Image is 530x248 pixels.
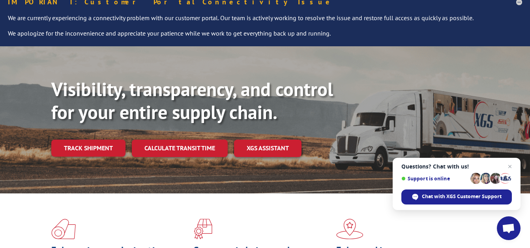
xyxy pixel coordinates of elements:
a: XGS ASSISTANT [234,140,302,157]
img: xgs-icon-flagship-distribution-model-red [336,219,363,239]
span: Close chat [505,162,515,171]
span: Questions? Chat with us! [401,163,512,170]
div: Open chat [497,216,521,240]
p: We apologize for the inconvenience and appreciate your patience while we work to get everything b... [8,29,522,38]
a: Track shipment [51,140,125,156]
span: Chat with XGS Customer Support [422,193,502,200]
a: Calculate transit time [132,140,228,157]
img: xgs-icon-focused-on-flooring-red [194,219,212,239]
div: Chat with XGS Customer Support [401,189,512,204]
p: We are currently experiencing a connectivity problem with our customer portal. Our team is active... [8,13,522,29]
span: Support is online [401,176,468,182]
img: xgs-icon-total-supply-chain-intelligence-red [51,219,76,239]
b: Visibility, transparency, and control for your entire supply chain. [51,77,333,124]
